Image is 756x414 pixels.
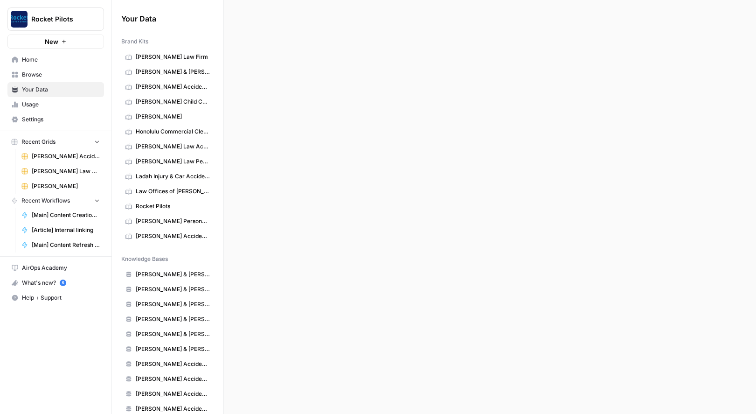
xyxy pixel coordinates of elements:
[7,67,104,82] a: Browse
[136,202,210,211] span: Rocket Pilots
[136,375,210,383] span: [PERSON_NAME] Accident Attorneys - League City
[31,14,88,24] span: Rocket Pilots
[22,115,100,124] span: Settings
[17,208,104,223] a: [Main] Content Creation Brief
[17,164,104,179] a: [PERSON_NAME] Law Personal Injury & Car Accident Lawyers
[121,312,214,327] a: [PERSON_NAME] & [PERSON_NAME] - [US_STATE]
[121,199,214,214] a: Rocket Pilots
[17,149,104,164] a: [PERSON_NAME] Accident Attorneys
[121,214,214,229] a: [PERSON_NAME] Personal Injury & Car Accident Lawyer
[45,37,58,46] span: New
[121,37,148,46] span: Brand Kits
[7,290,104,305] button: Help + Support
[7,35,104,49] button: New
[62,281,64,285] text: 5
[136,217,210,225] span: [PERSON_NAME] Personal Injury & Car Accident Lawyer
[32,226,100,234] span: [Article] Internal linking
[22,70,100,79] span: Browse
[11,11,28,28] img: Rocket Pilots Logo
[32,241,100,249] span: [Main] Content Refresh Article
[136,330,210,338] span: [PERSON_NAME] & [PERSON_NAME]
[121,184,214,199] a: Law Offices of [PERSON_NAME]
[136,83,210,91] span: [PERSON_NAME] Accident Attorneys
[136,360,210,368] span: [PERSON_NAME] Accident Attorneys - [GEOGRAPHIC_DATA]
[7,135,104,149] button: Recent Grids
[136,53,210,61] span: [PERSON_NAME] Law Firm
[121,64,214,79] a: [PERSON_NAME] & [PERSON_NAME] [US_STATE] Car Accident Lawyers
[121,94,214,109] a: [PERSON_NAME] Child Custody & Divorce Attorneys
[22,100,100,109] span: Usage
[121,342,214,357] a: [PERSON_NAME] & [PERSON_NAME] - [GEOGRAPHIC_DATA][PERSON_NAME]
[121,154,214,169] a: [PERSON_NAME] Law Personal Injury & Car Accident Lawyer
[121,109,214,124] a: [PERSON_NAME]
[7,7,104,31] button: Workspace: Rocket Pilots
[21,196,70,205] span: Recent Workflows
[136,270,210,279] span: [PERSON_NAME] & [PERSON_NAME] - Florissant
[22,294,100,302] span: Help + Support
[136,112,210,121] span: [PERSON_NAME]
[136,345,210,353] span: [PERSON_NAME] & [PERSON_NAME] - [GEOGRAPHIC_DATA][PERSON_NAME]
[121,372,214,386] a: [PERSON_NAME] Accident Attorneys - League City
[121,357,214,372] a: [PERSON_NAME] Accident Attorneys - [GEOGRAPHIC_DATA]
[121,327,214,342] a: [PERSON_NAME] & [PERSON_NAME]
[136,157,210,166] span: [PERSON_NAME] Law Personal Injury & Car Accident Lawyer
[121,282,214,297] a: [PERSON_NAME] & [PERSON_NAME] - Independence
[136,390,210,398] span: [PERSON_NAME] Accident Attorneys - [GEOGRAPHIC_DATA]
[60,280,66,286] a: 5
[7,275,104,290] button: What's new? 5
[7,194,104,208] button: Recent Workflows
[32,182,100,190] span: [PERSON_NAME]
[17,179,104,194] a: [PERSON_NAME]
[136,142,210,151] span: [PERSON_NAME] Law Accident Attorneys
[121,79,214,94] a: [PERSON_NAME] Accident Attorneys
[136,68,210,76] span: [PERSON_NAME] & [PERSON_NAME] [US_STATE] Car Accident Lawyers
[121,124,214,139] a: Honolulu Commercial Cleaning
[121,139,214,154] a: [PERSON_NAME] Law Accident Attorneys
[121,386,214,401] a: [PERSON_NAME] Accident Attorneys - [GEOGRAPHIC_DATA]
[22,85,100,94] span: Your Data
[136,172,210,181] span: Ladah Injury & Car Accident Lawyers [GEOGRAPHIC_DATA]
[121,255,168,263] span: Knowledge Bases
[136,187,210,196] span: Law Offices of [PERSON_NAME]
[7,112,104,127] a: Settings
[17,223,104,238] a: [Article] Internal linking
[22,56,100,64] span: Home
[121,13,203,24] span: Your Data
[32,211,100,219] span: [Main] Content Creation Brief
[21,138,55,146] span: Recent Grids
[7,52,104,67] a: Home
[22,264,100,272] span: AirOps Academy
[136,405,210,413] span: [PERSON_NAME] Accident Attorneys - [PERSON_NAME]
[136,127,210,136] span: Honolulu Commercial Cleaning
[121,297,214,312] a: [PERSON_NAME] & [PERSON_NAME] - JC
[32,152,100,161] span: [PERSON_NAME] Accident Attorneys
[136,300,210,309] span: [PERSON_NAME] & [PERSON_NAME] - JC
[8,276,104,290] div: What's new?
[136,98,210,106] span: [PERSON_NAME] Child Custody & Divorce Attorneys
[17,238,104,253] a: [Main] Content Refresh Article
[136,285,210,294] span: [PERSON_NAME] & [PERSON_NAME] - Independence
[7,97,104,112] a: Usage
[121,229,214,244] a: [PERSON_NAME] Accident Attorneys
[7,82,104,97] a: Your Data
[32,167,100,175] span: [PERSON_NAME] Law Personal Injury & Car Accident Lawyers
[136,232,210,240] span: [PERSON_NAME] Accident Attorneys
[7,260,104,275] a: AirOps Academy
[121,49,214,64] a: [PERSON_NAME] Law Firm
[121,267,214,282] a: [PERSON_NAME] & [PERSON_NAME] - Florissant
[121,169,214,184] a: Ladah Injury & Car Accident Lawyers [GEOGRAPHIC_DATA]
[136,315,210,323] span: [PERSON_NAME] & [PERSON_NAME] - [US_STATE]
